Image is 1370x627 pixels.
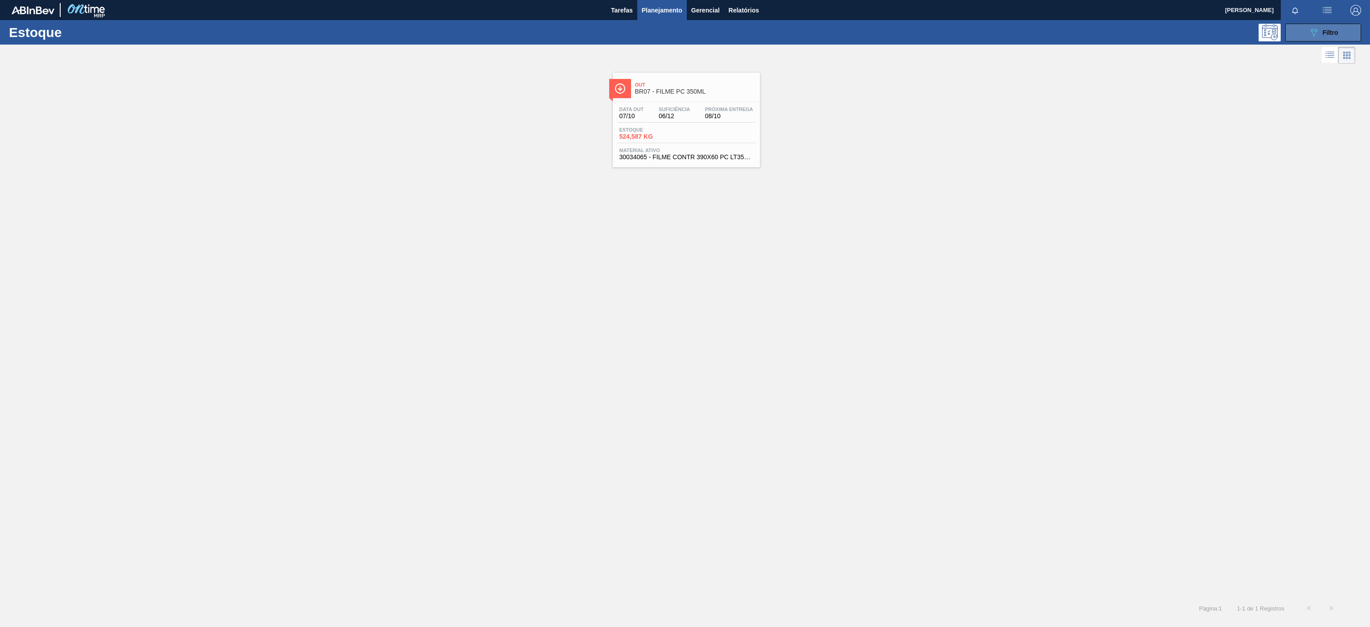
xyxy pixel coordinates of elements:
[691,5,720,16] span: Gerencial
[12,6,54,14] img: TNhmsLtSVTkK8tSr43FrP2fwEKptu5GPRR3wAAAABJRU5ErkJggg==
[1281,4,1309,16] button: Notificações
[611,5,633,16] span: Tarefas
[615,83,626,94] img: Ícone
[705,107,753,112] span: Próxima Entrega
[1322,5,1333,16] img: userActions
[1285,24,1361,41] button: Filtro
[1235,605,1284,612] span: 1 - 1 de 1 Registros
[635,88,755,95] span: BR07 - FILME PC 350ML
[619,127,682,132] span: Estoque
[619,148,753,153] span: Material ativo
[619,107,644,112] span: Data out
[705,113,753,120] span: 08/10
[1323,29,1338,36] span: Filtro
[642,5,682,16] span: Planejamento
[1320,597,1342,619] button: >
[619,113,644,120] span: 07/10
[659,113,690,120] span: 06/12
[1350,5,1361,16] img: Logout
[1322,47,1338,64] div: Visão em Lista
[9,27,151,37] h1: Estoque
[1338,47,1355,64] div: Visão em Cards
[1298,597,1320,619] button: <
[619,133,682,140] span: 524,587 KG
[606,66,764,167] a: ÍconeOutBR07 - FILME PC 350MLData out07/10Suficiência06/12Próxima Entrega08/10Estoque524,587 KGMa...
[659,107,690,112] span: Suficiência
[1199,605,1222,612] span: Página : 1
[619,154,753,161] span: 30034065 - FILME CONTR 390X60 PC LT350 NIV24
[1259,24,1281,41] div: Pogramando: nenhum usuário selecionado
[729,5,759,16] span: Relatórios
[635,82,755,87] span: Out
